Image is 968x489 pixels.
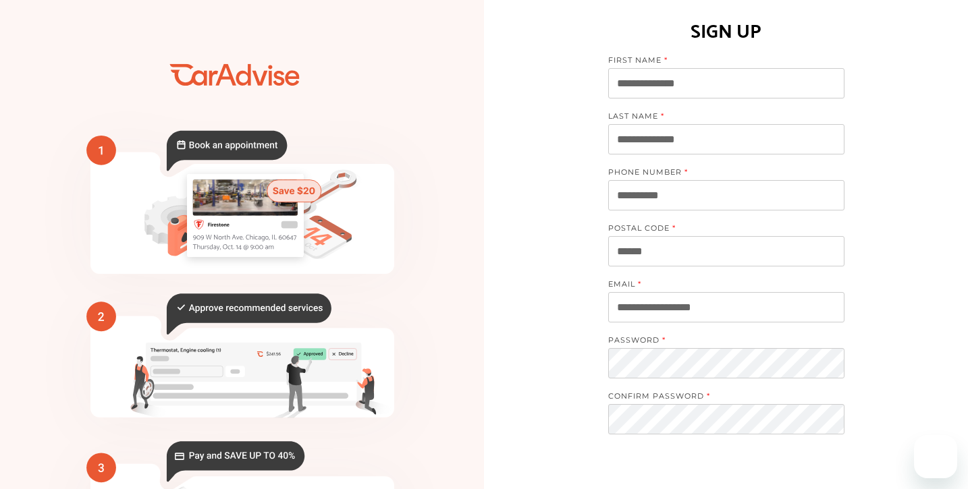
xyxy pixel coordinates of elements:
[608,167,831,180] label: PHONE NUMBER
[691,13,761,45] h1: SIGN UP
[608,223,831,236] label: POSTAL CODE
[608,279,831,292] label: EMAIL
[608,391,831,404] label: CONFIRM PASSWORD
[914,435,957,478] iframe: Button to launch messaging window
[608,111,831,124] label: LAST NAME
[608,335,831,348] label: PASSWORD
[608,55,831,68] label: FIRST NAME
